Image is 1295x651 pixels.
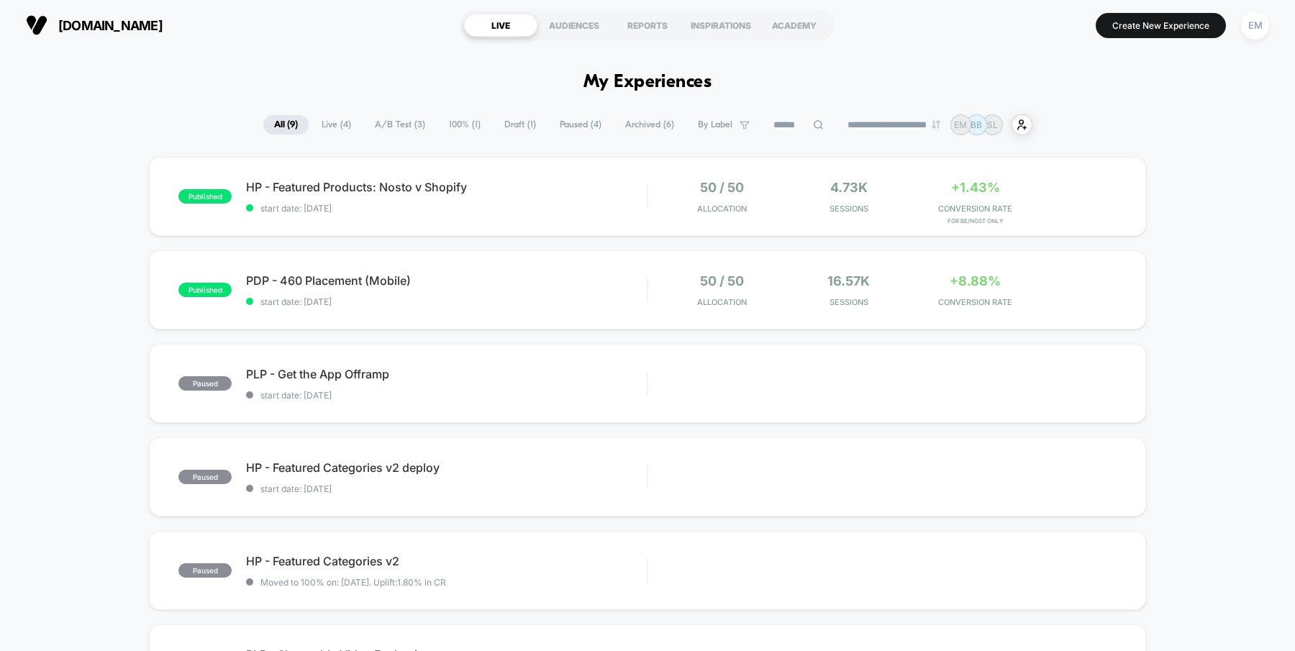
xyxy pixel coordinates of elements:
[827,273,870,288] span: 16.57k
[438,115,491,135] span: 100% ( 1 )
[178,283,232,297] span: published
[246,460,647,475] span: HP - Featured Categories v2 deploy
[916,297,1035,307] span: CONVERSION RATE
[697,297,747,307] span: Allocation
[700,180,744,195] span: 50 / 50
[583,72,712,93] h1: My Experiences
[22,14,167,37] button: [DOMAIN_NAME]
[246,180,647,194] span: HP - Featured Products: Nosto v Shopify
[246,554,647,568] span: HP - Featured Categories v2
[950,273,1001,288] span: +8.88%
[246,203,647,214] span: start date: [DATE]
[951,180,1000,195] span: +1.43%
[246,367,647,381] span: PLP - Get the App Offramp
[1096,13,1226,38] button: Create New Experience
[246,296,647,307] span: start date: [DATE]
[246,273,647,288] span: PDP - 460 Placement (Mobile)
[260,577,446,588] span: Moved to 100% on: [DATE] . Uplift: 1.80% in CR
[916,217,1035,224] span: for BE/Nost only
[246,390,647,401] span: start date: [DATE]
[987,119,998,130] p: SL
[758,14,831,37] div: ACADEMY
[1241,12,1269,40] div: EM
[494,115,547,135] span: Draft ( 1 )
[537,14,611,37] div: AUDIENCES
[178,563,232,578] span: paused
[789,297,909,307] span: Sessions
[464,14,537,37] div: LIVE
[971,119,982,130] p: BB
[58,18,163,33] span: [DOMAIN_NAME]
[178,470,232,484] span: paused
[549,115,612,135] span: Paused ( 4 )
[954,119,967,130] p: EM
[697,204,747,214] span: Allocation
[26,14,47,36] img: Visually logo
[263,115,309,135] span: All ( 9 )
[178,189,232,204] span: published
[614,115,685,135] span: Archived ( 6 )
[700,273,744,288] span: 50 / 50
[246,483,647,494] span: start date: [DATE]
[178,376,232,391] span: paused
[932,120,940,129] img: end
[789,204,909,214] span: Sessions
[311,115,362,135] span: Live ( 4 )
[1237,11,1273,40] button: EM
[916,204,1035,214] span: CONVERSION RATE
[611,14,684,37] div: REPORTS
[830,180,868,195] span: 4.73k
[698,119,732,130] span: By Label
[684,14,758,37] div: INSPIRATIONS
[364,115,436,135] span: A/B Test ( 3 )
